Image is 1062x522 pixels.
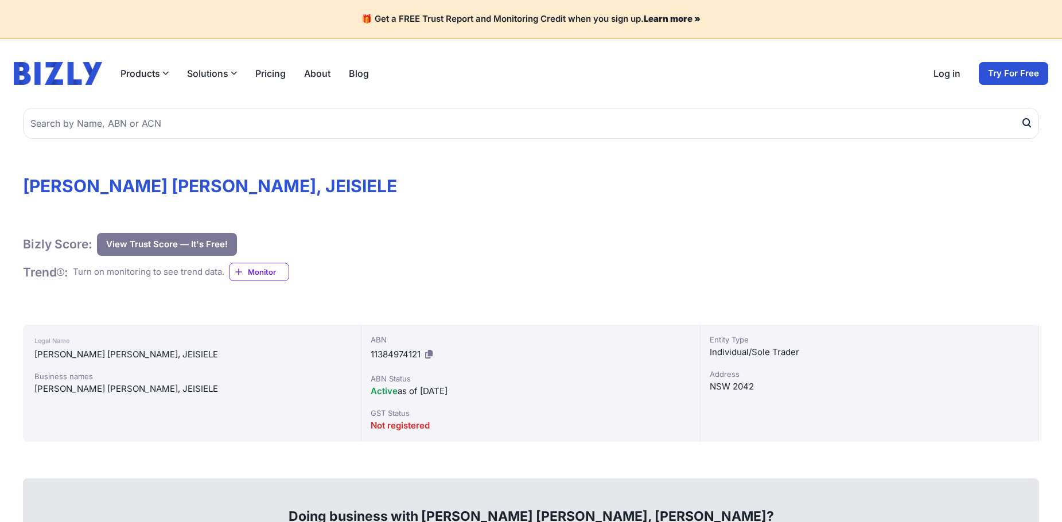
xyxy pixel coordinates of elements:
[23,236,92,252] h1: Bizly Score:
[23,108,1039,139] input: Search by Name, ABN or ACN
[371,420,430,431] span: Not registered
[97,233,237,256] button: View Trust Score — It's Free!
[371,373,690,384] div: ABN Status
[34,371,349,382] div: Business names
[229,263,289,281] a: Monitor
[371,385,398,396] span: Active
[371,384,690,398] div: as of [DATE]
[23,176,1039,196] h1: [PERSON_NAME] [PERSON_NAME], JEISIELE
[187,67,237,80] button: Solutions
[710,334,1029,345] div: Entity Type
[255,67,286,80] a: Pricing
[371,407,690,419] div: GST Status
[34,348,349,361] div: [PERSON_NAME] [PERSON_NAME], JEISIELE
[14,14,1048,25] h4: 🎁 Get a FREE Trust Report and Monitoring Credit when you sign up.
[120,67,169,80] button: Products
[644,13,701,24] a: Learn more »
[710,380,1029,394] div: NSW 2042
[34,334,349,348] div: Legal Name
[933,67,960,80] a: Log in
[304,67,330,80] a: About
[349,67,369,80] a: Blog
[371,349,421,360] span: 11384974121
[23,264,68,280] h1: Trend :
[371,334,690,345] div: ABN
[73,266,224,279] div: Turn on monitoring to see trend data.
[248,266,289,278] span: Monitor
[979,62,1048,85] a: Try For Free
[34,382,349,396] div: [PERSON_NAME] [PERSON_NAME], JEISIELE
[710,368,1029,380] div: Address
[710,345,1029,359] div: Individual/Sole Trader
